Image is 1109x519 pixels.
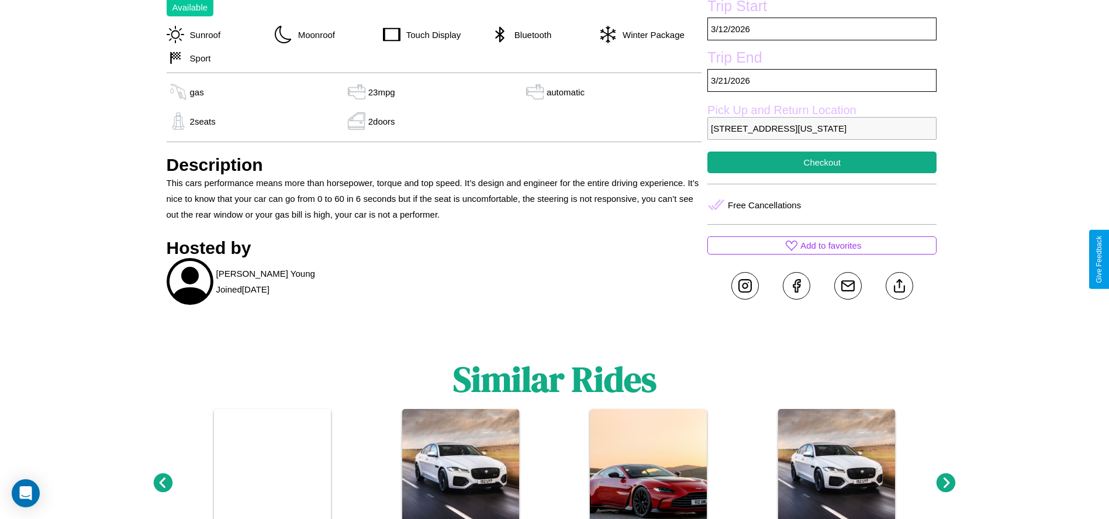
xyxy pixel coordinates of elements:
[216,266,315,281] p: [PERSON_NAME] Young
[167,155,702,175] h3: Description
[707,152,937,173] button: Checkout
[184,27,221,43] p: Sunroof
[190,84,204,100] p: gas
[167,175,702,222] p: This cars performance means more than horsepower, torque and top speed. It’s design and engineer ...
[707,236,937,255] button: Add to favorites
[400,27,461,43] p: Touch Display
[167,83,190,101] img: gas
[292,27,335,43] p: Moonroof
[184,50,211,66] p: Sport
[523,83,547,101] img: gas
[707,49,937,69] label: Trip End
[509,27,551,43] p: Bluetooth
[707,117,937,140] p: [STREET_ADDRESS][US_STATE]
[216,281,270,297] p: Joined [DATE]
[707,104,937,117] label: Pick Up and Return Location
[707,18,937,40] p: 3 / 12 / 2026
[728,197,801,213] p: Free Cancellations
[12,479,40,507] div: Open Intercom Messenger
[368,114,395,129] p: 2 doors
[800,238,861,253] p: Add to favorites
[167,112,190,130] img: gas
[345,83,368,101] img: gas
[547,84,585,100] p: automatic
[453,355,657,403] h1: Similar Rides
[1095,236,1103,283] div: Give Feedback
[190,114,216,129] p: 2 seats
[707,69,937,92] p: 3 / 21 / 2026
[345,112,368,130] img: gas
[617,27,685,43] p: Winter Package
[167,238,702,258] h3: Hosted by
[368,84,395,100] p: 23 mpg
